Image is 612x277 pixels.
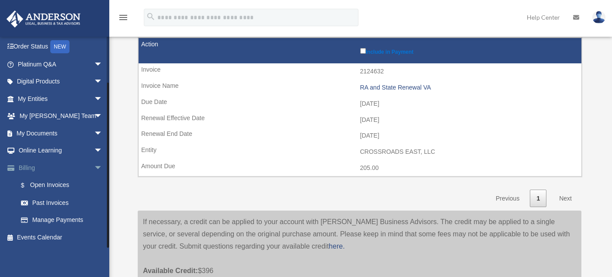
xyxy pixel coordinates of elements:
div: NEW [50,40,70,53]
td: [DATE] [139,96,581,112]
a: Order StatusNEW [6,38,116,56]
td: 2124632 [139,63,581,80]
i: menu [118,12,129,23]
a: My Documentsarrow_drop_down [6,125,116,142]
span: arrow_drop_down [94,142,111,160]
span: arrow_drop_down [94,55,111,73]
a: Online Learningarrow_drop_down [6,142,116,159]
span: $ [26,180,30,191]
a: Digital Productsarrow_drop_down [6,73,116,90]
input: Include in Payment [360,48,366,54]
span: arrow_drop_down [94,73,111,91]
a: Next [553,190,578,208]
a: $Open Invoices [12,177,111,194]
a: My Entitiesarrow_drop_down [6,90,116,107]
td: [DATE] [139,128,581,144]
a: here. [329,242,344,250]
a: 1 [530,190,546,208]
p: $396 [143,253,576,277]
td: [DATE] [139,112,581,128]
span: arrow_drop_down [94,90,111,108]
td: 205.00 [139,160,581,177]
label: Include in Payment [360,46,577,55]
div: RA and State Renewal VA [360,84,577,91]
a: Past Invoices [12,194,116,211]
a: Billingarrow_drop_down [6,159,116,177]
span: Available Credit: [143,267,198,274]
span: arrow_drop_down [94,125,111,142]
a: menu [118,15,129,23]
img: Anderson Advisors Platinum Portal [4,10,83,28]
i: search [146,12,156,21]
td: CROSSROADS EAST, LLC [139,144,581,160]
a: Events Calendar [6,229,116,246]
span: arrow_drop_down [94,107,111,125]
span: arrow_drop_down [94,159,111,177]
a: Platinum Q&Aarrow_drop_down [6,55,116,73]
a: Previous [489,190,526,208]
img: User Pic [592,11,605,24]
a: My [PERSON_NAME] Teamarrow_drop_down [6,107,116,125]
a: Manage Payments [12,211,116,229]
